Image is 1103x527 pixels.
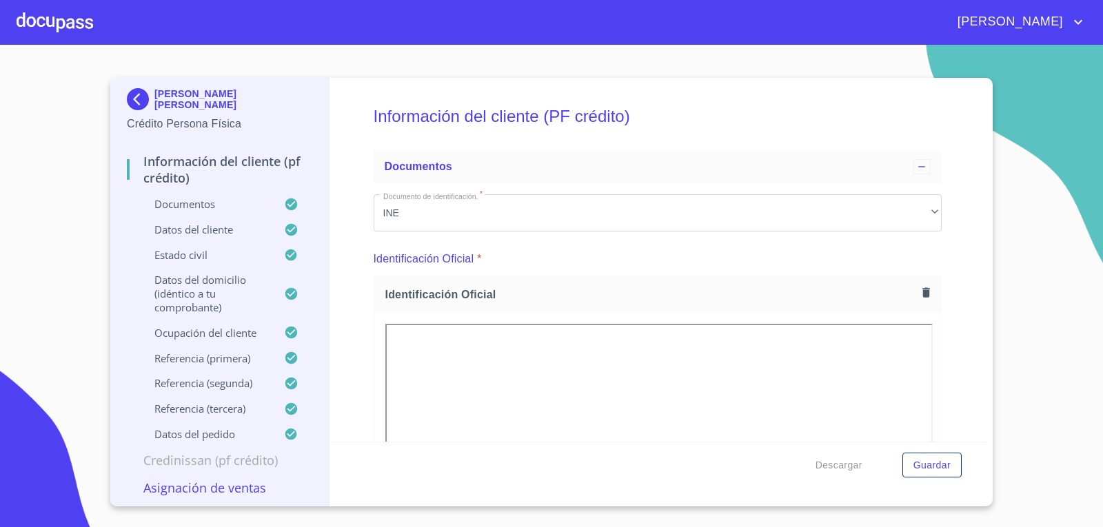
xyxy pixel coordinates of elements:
img: Docupass spot blue [127,88,154,110]
button: Descargar [810,453,868,478]
span: Guardar [913,457,951,474]
button: Guardar [902,453,962,478]
p: Identificación Oficial [374,251,474,267]
h5: Información del cliente (PF crédito) [374,88,942,145]
p: Datos del pedido [127,427,284,441]
span: Identificación Oficial [385,287,917,302]
p: Estado Civil [127,248,284,262]
p: Datos del domicilio (idéntico a tu comprobante) [127,273,284,314]
span: [PERSON_NAME] [947,11,1070,33]
div: [PERSON_NAME] [PERSON_NAME] [127,88,312,116]
div: Documentos [374,150,942,183]
button: account of current user [947,11,1086,33]
p: Credinissan (PF crédito) [127,452,312,468]
p: Referencia (segunda) [127,376,284,390]
p: Referencia (primera) [127,351,284,365]
span: Descargar [816,457,862,474]
div: INE [374,194,942,231]
p: Asignación de Ventas [127,479,312,496]
p: Documentos [127,197,284,211]
span: Documentos [385,161,452,172]
p: Referencia (tercera) [127,402,284,415]
p: Datos del cliente [127,223,284,236]
p: [PERSON_NAME] [PERSON_NAME] [154,88,312,110]
p: Información del cliente (PF crédito) [127,153,312,186]
p: Ocupación del Cliente [127,326,284,340]
p: Crédito Persona Física [127,116,312,132]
